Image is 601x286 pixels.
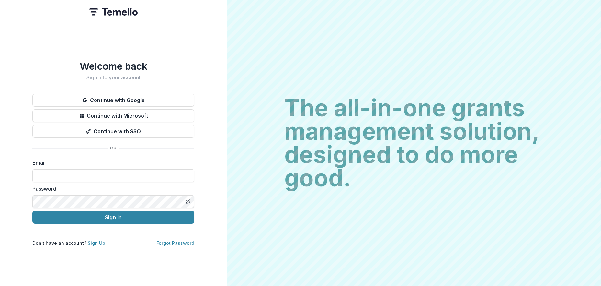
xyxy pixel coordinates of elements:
button: Sign In [32,211,194,224]
button: Continue with Google [32,94,194,107]
p: Don't have an account? [32,240,105,246]
a: Sign Up [88,240,105,246]
h1: Welcome back [32,60,194,72]
label: Email [32,159,190,167]
button: Continue with SSO [32,125,194,138]
h2: Sign into your account [32,75,194,81]
button: Continue with Microsoft [32,109,194,122]
label: Password [32,185,190,193]
button: Toggle password visibility [183,197,193,207]
a: Forgot Password [156,240,194,246]
img: Temelio [89,8,138,16]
